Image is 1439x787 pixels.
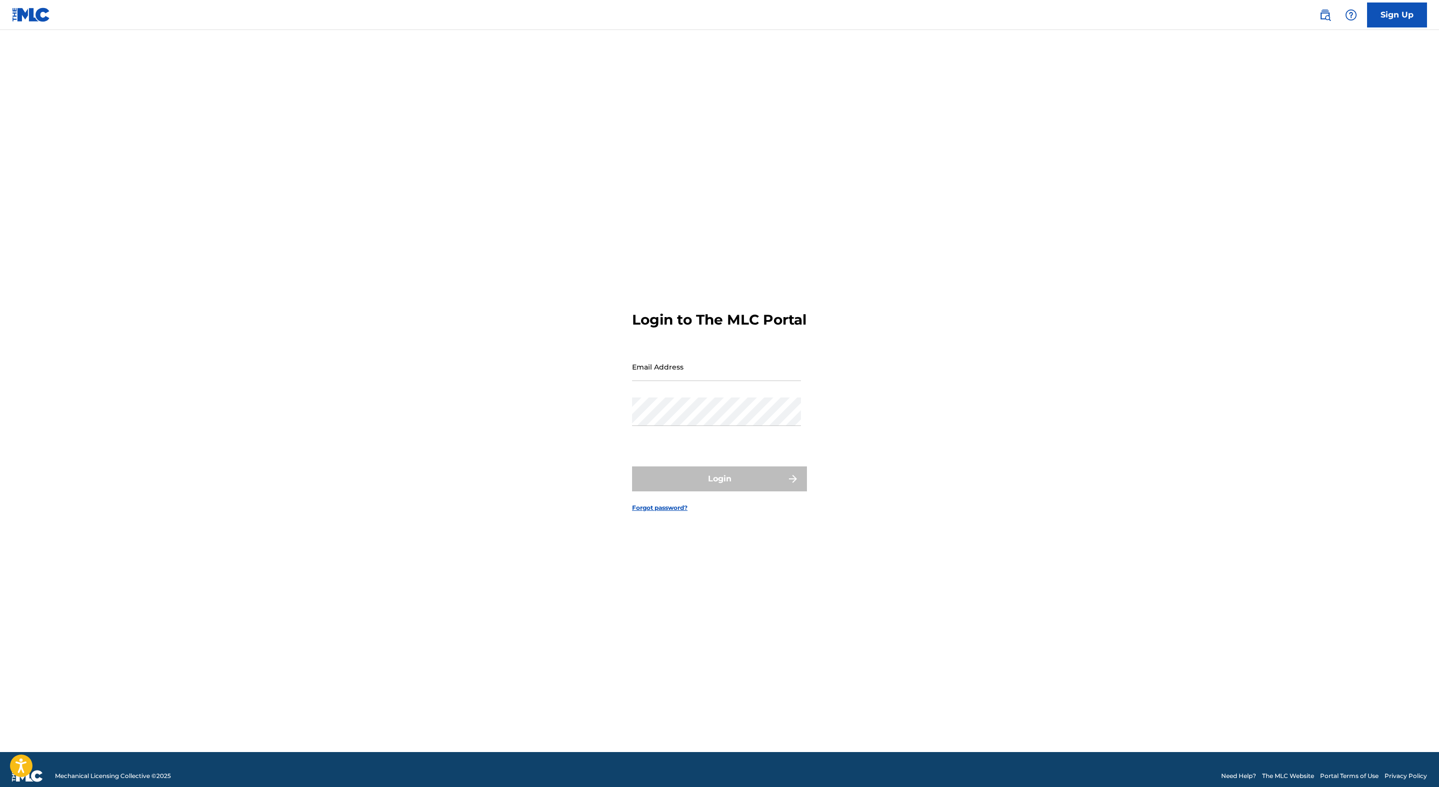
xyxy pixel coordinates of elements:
a: Privacy Policy [1385,772,1427,781]
img: search [1319,9,1331,21]
span: Mechanical Licensing Collective © 2025 [55,772,171,781]
img: help [1345,9,1357,21]
a: Need Help? [1221,772,1256,781]
img: MLC Logo [12,7,50,22]
h3: Login to The MLC Portal [632,311,806,329]
iframe: Chat Widget [1389,739,1439,787]
a: The MLC Website [1262,772,1314,781]
a: Sign Up [1367,2,1427,27]
a: Portal Terms of Use [1320,772,1379,781]
img: logo [12,770,43,782]
a: Public Search [1315,5,1335,25]
a: Forgot password? [632,503,688,512]
div: Help [1341,5,1361,25]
